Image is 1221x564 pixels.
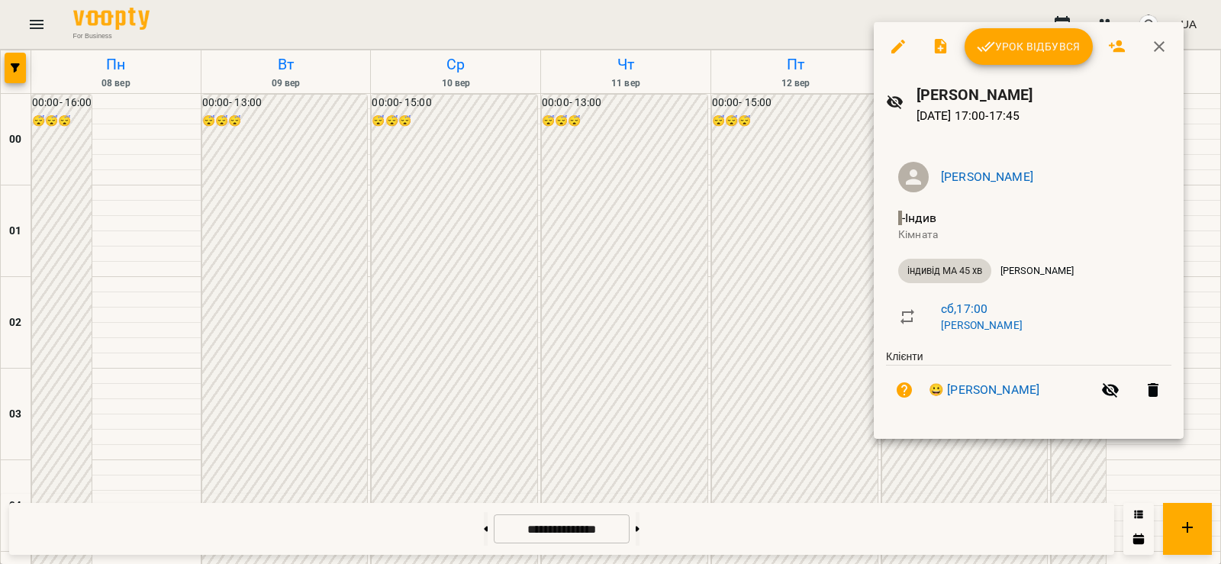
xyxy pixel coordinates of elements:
[917,83,1171,107] h6: [PERSON_NAME]
[941,301,987,316] a: сб , 17:00
[917,107,1171,125] p: [DATE] 17:00 - 17:45
[991,264,1083,278] span: [PERSON_NAME]
[941,169,1033,184] a: [PERSON_NAME]
[886,372,923,408] button: Візит ще не сплачено. Додати оплату?
[898,264,991,278] span: індивід МА 45 хв
[965,28,1093,65] button: Урок відбувся
[977,37,1081,56] span: Урок відбувся
[991,259,1083,283] div: [PERSON_NAME]
[941,319,1023,331] a: [PERSON_NAME]
[898,211,939,225] span: - Індив
[929,381,1039,399] a: 😀 [PERSON_NAME]
[898,227,1159,243] p: Кімната
[886,350,1171,421] ul: Клієнти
